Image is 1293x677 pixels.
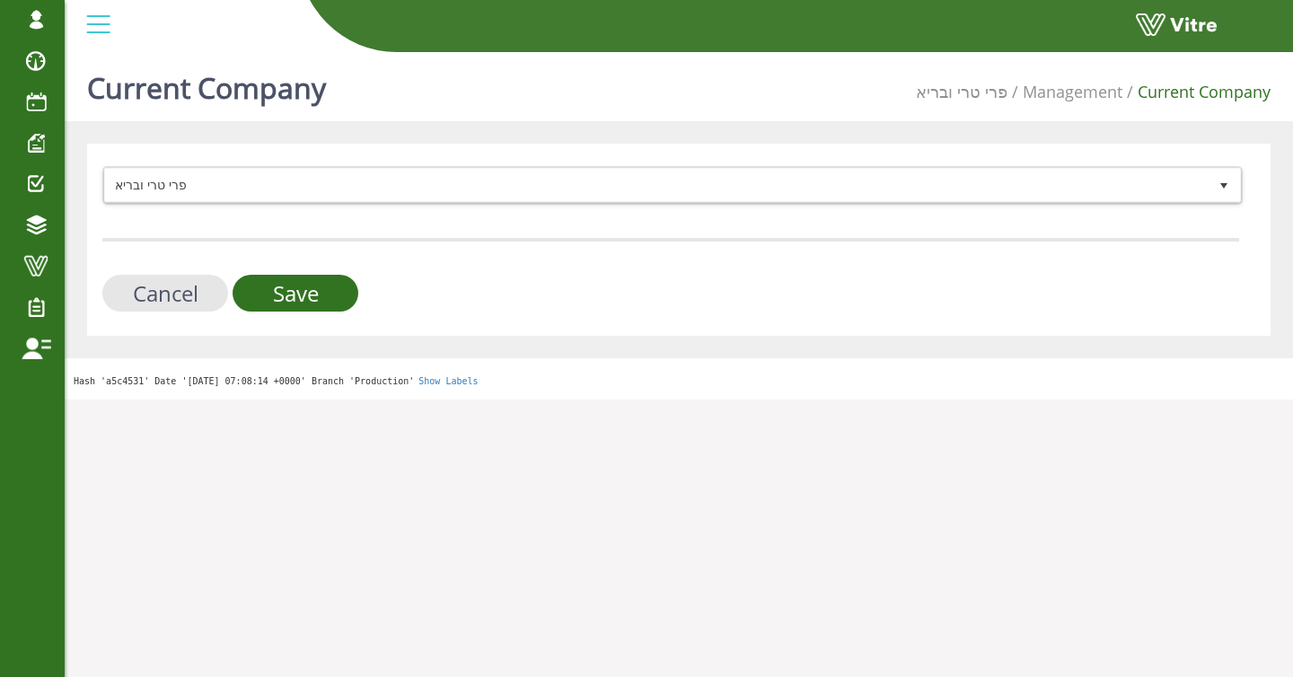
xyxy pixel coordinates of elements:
li: Current Company [1122,81,1271,104]
span: select [1208,169,1240,201]
input: Cancel [102,275,228,312]
h1: Current Company [87,45,326,121]
input: Save [233,275,358,312]
a: Show Labels [418,376,478,386]
span: פרי טרי ובריא [105,169,1208,201]
li: Management [1007,81,1122,104]
a: פרי טרי ובריא [916,81,1007,102]
span: Hash 'a5c4531' Date '[DATE] 07:08:14 +0000' Branch 'Production' [74,376,414,386]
